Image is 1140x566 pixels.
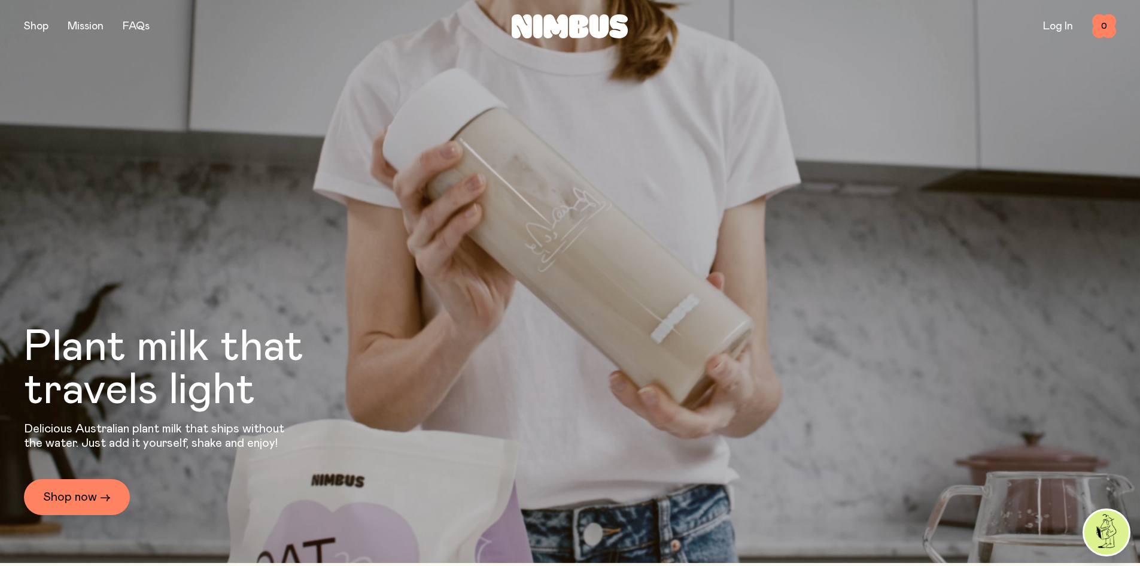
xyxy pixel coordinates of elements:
p: Delicious Australian plant milk that ships without the water. Just add it yourself, shake and enjoy! [24,422,292,450]
a: Shop now → [24,479,130,515]
h1: Plant milk that travels light [24,326,369,412]
img: agent [1084,510,1129,555]
button: 0 [1092,14,1116,38]
a: Mission [68,21,104,32]
a: Log In [1043,21,1073,32]
a: FAQs [123,21,150,32]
